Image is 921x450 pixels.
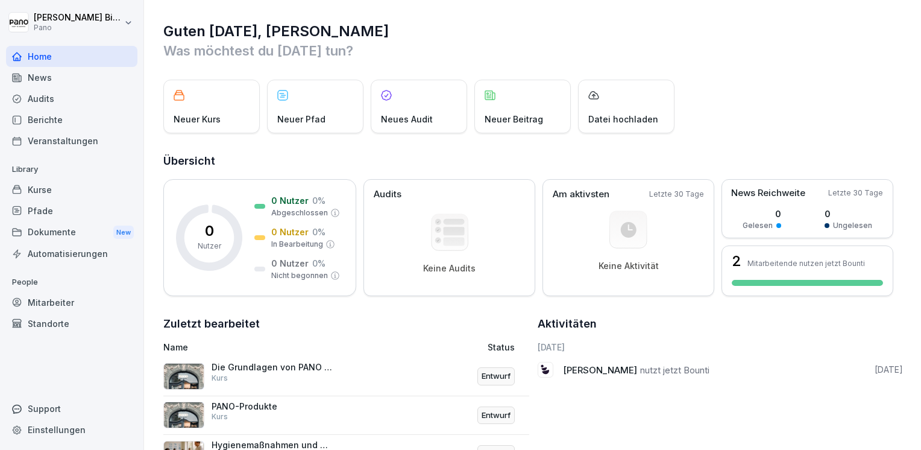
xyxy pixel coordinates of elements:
[588,113,658,125] p: Datei hochladen
[6,419,137,440] a: Einstellungen
[6,46,137,67] a: Home
[6,243,137,264] a: Automatisierungen
[6,313,137,334] a: Standorte
[163,341,388,353] p: Name
[271,257,309,270] p: 0 Nutzer
[312,257,325,270] p: 0 %
[212,373,228,384] p: Kurs
[34,24,122,32] p: Pano
[212,401,332,412] p: PANO-Produkte
[743,208,781,220] p: 0
[563,364,637,376] span: [PERSON_NAME]
[163,357,529,396] a: Die Grundlagen von PANO - Brot & KaffeeKursEntwurf
[174,113,221,125] p: Neuer Kurs
[599,261,659,271] p: Keine Aktivität
[640,364,709,376] span: nutzt jetzt Bounti
[553,188,609,201] p: Am aktivsten
[482,370,511,382] p: Entwurf
[488,341,515,353] p: Status
[277,113,325,125] p: Neuer Pfad
[163,22,903,41] h1: Guten [DATE], [PERSON_NAME]
[163,153,903,170] h2: Übersicht
[828,188,883,198] p: Letzte 30 Tage
[312,194,325,207] p: 0 %
[163,396,529,436] a: PANO-ProdukteKursEntwurf
[6,221,137,244] a: DokumenteNew
[743,220,773,231] p: Gelesen
[212,411,228,422] p: Kurs
[423,263,476,274] p: Keine Audits
[381,113,433,125] p: Neues Audit
[825,208,872,220] p: 0
[6,109,137,130] a: Berichte
[271,239,323,250] p: In Bearbeitung
[6,88,137,109] a: Audits
[747,259,865,268] p: Mitarbeitende nutzen jetzt Bounti
[113,226,134,239] div: New
[312,226,325,238] p: 0 %
[833,220,872,231] p: Ungelesen
[649,189,704,200] p: Letzte 30 Tage
[6,160,137,179] p: Library
[731,186,805,200] p: News Reichweite
[6,273,137,292] p: People
[271,208,328,218] p: Abgeschlossen
[271,226,309,238] p: 0 Nutzer
[6,130,137,151] a: Veranstaltungen
[875,364,903,376] p: [DATE]
[6,67,137,88] a: News
[374,188,401,201] p: Audits
[198,241,221,252] p: Nutzer
[482,410,511,422] p: Entwurf
[6,292,137,313] a: Mitarbeiter
[205,224,214,238] p: 0
[34,13,122,23] p: [PERSON_NAME] Bieg
[271,270,328,281] p: Nicht begonnen
[212,362,332,373] p: Die Grundlagen von PANO - Brot & Kaffee
[6,398,137,419] div: Support
[163,363,204,390] img: i5ku8huejusdnph52mw20wcr.png
[538,315,597,332] h2: Aktivitäten
[6,200,137,221] a: Pfade
[163,402,204,428] img: i5ku8huejusdnph52mw20wcr.png
[6,179,137,200] a: Kurse
[163,315,529,332] h2: Zuletzt bearbeitet
[538,341,904,353] h6: [DATE]
[271,194,309,207] p: 0 Nutzer
[6,221,137,244] div: Dokumente
[485,113,543,125] p: Neuer Beitrag
[732,254,741,268] h3: 2
[163,41,903,60] p: Was möchtest du [DATE] tun?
